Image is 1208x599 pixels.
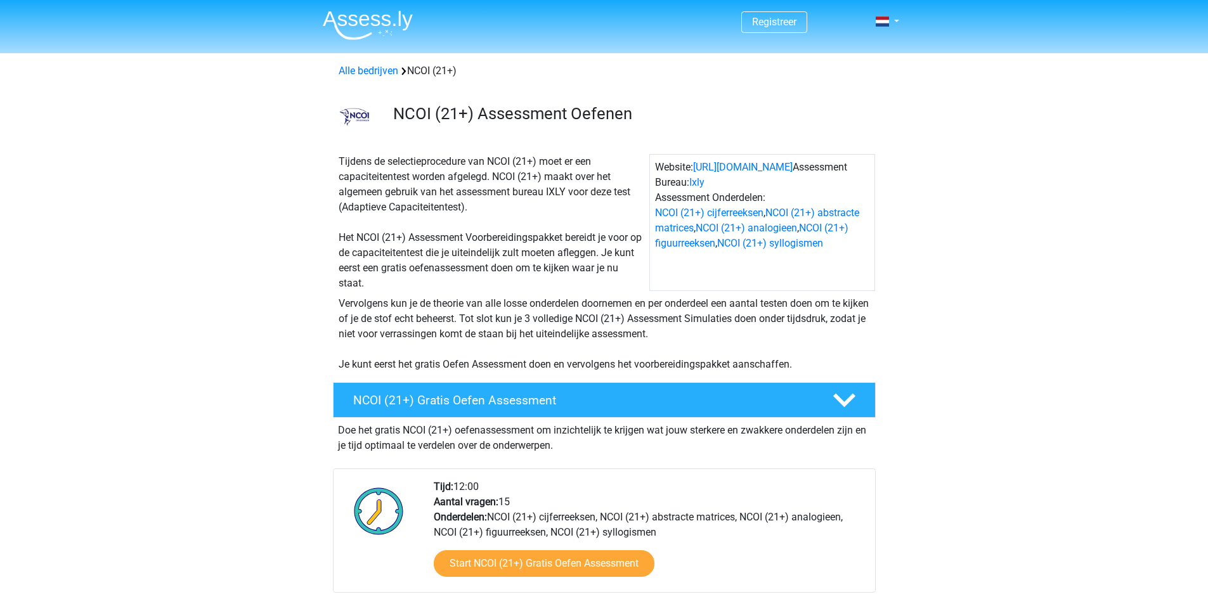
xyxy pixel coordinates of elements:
div: Doe het gratis NCOI (21+) oefenassessment om inzichtelijk te krijgen wat jouw sterkere en zwakker... [333,418,876,453]
a: NCOI (21+) syllogismen [717,237,823,249]
div: 12:00 15 NCOI (21+) cijferreeksen, NCOI (21+) abstracte matrices, NCOI (21+) analogieen, NCOI (21... [424,479,874,592]
div: Tijdens de selectieprocedure van NCOI (21+) moet er een capaciteitentest worden afgelegd. NCOI (2... [334,154,649,291]
a: Ixly [689,176,705,188]
b: Tijd: [434,480,453,493]
div: Website: Assessment Bureau: Assessment Onderdelen: , , , , [649,154,875,291]
h3: NCOI (21+) Assessment Oefenen [393,104,866,124]
a: Start NCOI (21+) Gratis Oefen Assessment [434,550,654,577]
a: NCOI (21+) Gratis Oefen Assessment [328,382,881,418]
a: NCOI (21+) analogieen [696,222,797,234]
div: NCOI (21+) [334,63,875,79]
a: [URL][DOMAIN_NAME] [693,161,793,173]
a: Registreer [752,16,796,28]
img: Klok [347,479,411,543]
a: Alle bedrijven [339,65,398,77]
div: Vervolgens kun je de theorie van alle losse onderdelen doornemen en per onderdeel een aantal test... [334,296,875,372]
h4: NCOI (21+) Gratis Oefen Assessment [353,393,812,408]
a: NCOI (21+) cijferreeksen [655,207,763,219]
b: Onderdelen: [434,511,487,523]
b: Aantal vragen: [434,496,498,508]
img: Assessly [323,10,413,40]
